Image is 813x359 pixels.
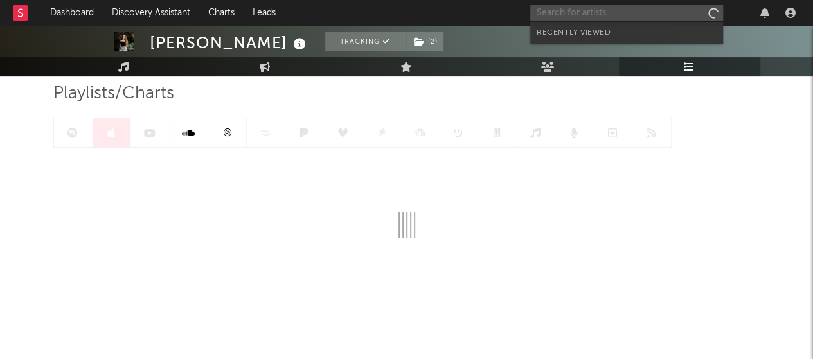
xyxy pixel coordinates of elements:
[406,32,444,51] span: ( 2 )
[150,32,309,53] div: [PERSON_NAME]
[325,32,406,51] button: Tracking
[406,32,443,51] button: (2)
[53,86,174,101] span: Playlists/Charts
[530,5,723,21] input: Search for artists
[537,25,717,40] div: Recently Viewed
